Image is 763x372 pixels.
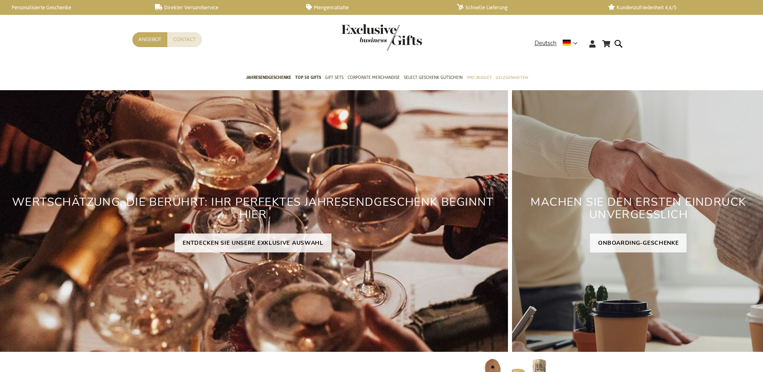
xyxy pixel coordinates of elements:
[246,73,291,82] span: Jahresendgeschenke
[341,24,382,51] a: store logo
[341,24,422,51] img: Exclusive Business gifts logo
[608,4,746,11] a: Kundenzufriedenheit 4,6/5
[404,73,463,82] span: Select Geschenk Gutschein
[457,4,595,11] a: Schnelle Lieferung
[167,32,202,47] a: Contact
[590,234,687,252] a: ONBOARDING-GESCHENKE
[467,73,492,82] span: Pro Budget
[535,39,557,48] span: Deutsch
[306,4,444,11] a: Mengenrabatte
[175,234,331,252] a: ENTDECKEN SIE UNSERE EXKLUSIVE AUSWAHL
[535,39,583,48] div: Deutsch
[132,32,167,47] a: Angebot
[295,73,321,82] span: TOP 50 Gifts
[325,73,343,82] span: Gift Sets
[348,73,400,82] span: Corporate Merchandise
[4,4,142,11] a: Personalisierte Geschenke
[496,73,528,82] span: Gelegenheiten
[155,4,293,11] a: Direkter Versandservice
